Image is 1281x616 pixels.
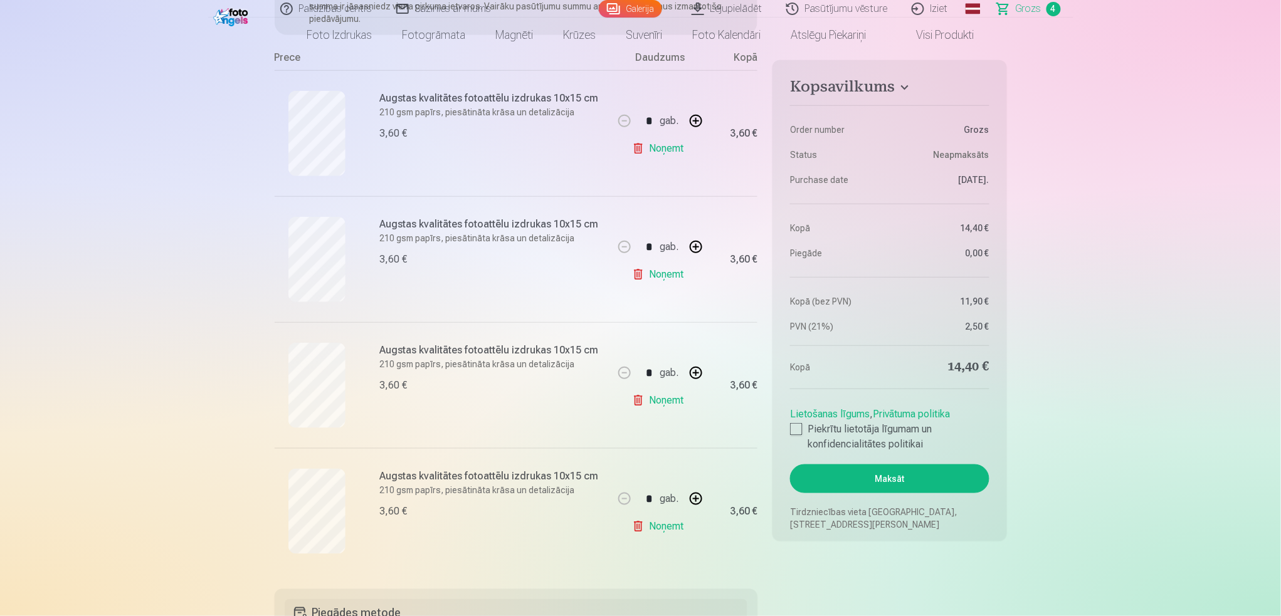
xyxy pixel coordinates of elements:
[790,149,883,161] dt: Status
[790,123,883,136] dt: Order number
[380,484,606,496] p: 210 gsm papīrs, piesātināta krāsa un detalizācija
[678,18,776,53] a: Foto kalendāri
[896,174,989,186] dd: [DATE].
[380,343,606,358] h6: Augstas kvalitātes fotoattēlu izdrukas 10x15 cm
[380,358,606,370] p: 210 gsm papīrs, piesātināta krāsa un detalizācija
[380,126,408,141] div: 3,60 €
[790,320,883,333] dt: PVN (21%)
[790,295,883,308] dt: Kopā (bez PVN)
[380,469,606,484] h6: Augstas kvalitātes fotoattēlu izdrukas 10x15 cm
[730,130,757,137] div: 3,60 €
[790,408,870,420] a: Lietošanas līgums
[882,18,989,53] a: Visi produkti
[790,78,989,100] button: Kopsavilkums
[632,514,689,539] a: Noņemt
[776,18,882,53] a: Atslēgu piekariņi
[380,217,606,232] h6: Augstas kvalitātes fotoattēlu izdrukas 10x15 cm
[730,382,757,389] div: 3,60 €
[380,91,606,106] h6: Augstas kvalitātes fotoattēlu izdrukas 10x15 cm
[790,247,883,259] dt: Piegāde
[790,358,883,376] dt: Kopā
[380,378,408,393] div: 3,60 €
[896,123,989,136] dd: Grozs
[896,320,989,333] dd: 2,50 €
[380,252,408,267] div: 3,60 €
[896,222,989,234] dd: 14,40 €
[660,484,678,514] div: gab.
[380,232,606,244] p: 210 gsm papīrs, piesātināta krāsa un detalizācija
[896,295,989,308] dd: 11,90 €
[790,402,989,452] div: ,
[275,50,614,70] div: Prece
[380,106,606,118] p: 210 gsm papīrs, piesātināta krāsa un detalizācija
[1046,2,1061,16] span: 4
[660,106,678,136] div: gab.
[632,388,689,413] a: Noņemt
[481,18,549,53] a: Magnēti
[387,18,481,53] a: Fotogrāmata
[790,422,989,452] label: Piekrītu lietotāja līgumam un konfidencialitātes politikai
[632,136,689,161] a: Noņemt
[896,358,989,376] dd: 14,40 €
[790,174,883,186] dt: Purchase date
[611,18,678,53] a: Suvenīri
[660,358,678,388] div: gab.
[790,464,989,493] button: Maksāt
[380,504,408,519] div: 3,60 €
[613,50,707,70] div: Daudzums
[730,256,757,263] div: 3,60 €
[896,247,989,259] dd: 0,00 €
[292,18,387,53] a: Foto izdrukas
[1016,1,1041,16] span: Grozs
[790,222,883,234] dt: Kopā
[660,232,678,262] div: gab.
[873,408,950,420] a: Privātuma politika
[934,149,989,161] span: Neapmaksāts
[730,508,757,515] div: 3,60 €
[632,262,689,287] a: Noņemt
[549,18,611,53] a: Krūzes
[790,506,989,531] p: Tirdzniecības vieta [GEOGRAPHIC_DATA], [STREET_ADDRESS][PERSON_NAME]
[213,5,251,26] img: /fa1
[707,50,757,70] div: Kopā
